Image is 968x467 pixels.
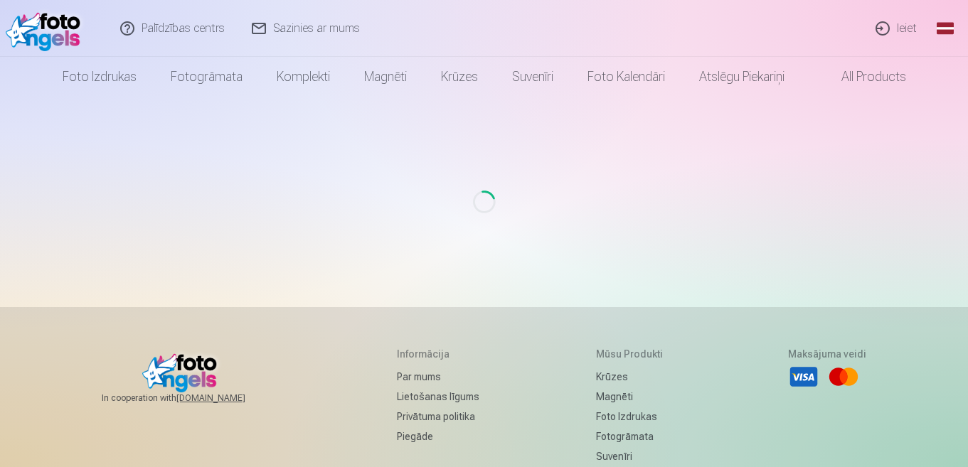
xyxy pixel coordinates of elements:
a: Krūzes [596,367,671,387]
a: Komplekti [260,57,347,97]
a: Foto izdrukas [596,407,671,426]
a: Suvenīri [596,446,671,466]
a: Piegāde [397,426,479,446]
a: Par mums [397,367,479,387]
a: Foto izdrukas [46,57,154,97]
li: Mastercard [828,361,859,392]
a: Magnēti [347,57,424,97]
span: In cooperation with [102,392,280,404]
a: Magnēti [596,387,671,407]
a: All products [802,57,923,97]
a: Lietošanas līgums [397,387,479,407]
a: Fotogrāmata [154,57,260,97]
a: Fotogrāmata [596,426,671,446]
h5: Maksājuma veidi [788,347,866,361]
a: Krūzes [424,57,495,97]
h5: Mūsu produkti [596,347,671,361]
a: Atslēgu piekariņi [682,57,802,97]
a: Suvenīri [495,57,570,97]
a: Privātuma politika [397,407,479,426]
h5: Informācija [397,347,479,361]
a: [DOMAIN_NAME] [176,392,280,404]
a: Foto kalendāri [570,57,682,97]
li: Visa [788,361,819,392]
img: /fa1 [6,6,87,51]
